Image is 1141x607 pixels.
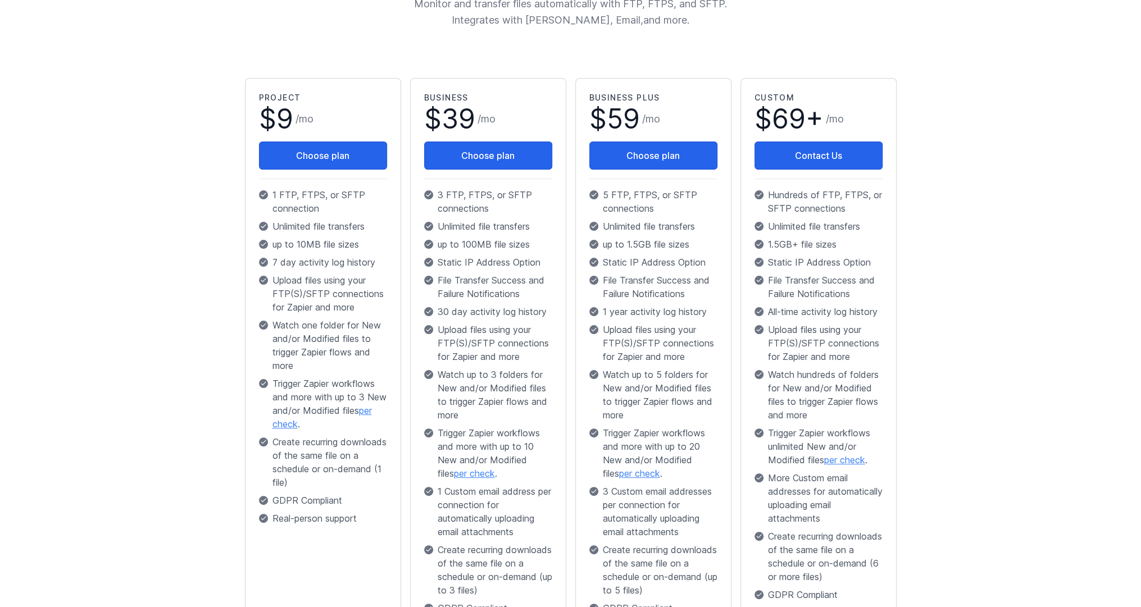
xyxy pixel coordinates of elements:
[589,323,717,363] p: Upload files using your FTP(S)/SFTP connections for Zapier and more
[478,111,496,127] span: /
[589,92,717,103] h2: Business Plus
[589,220,717,233] p: Unlimited file transfers
[754,530,883,583] p: Create recurring downloads of the same file on a schedule or on-demand (6 or more files)
[272,405,372,430] a: per check
[754,471,883,525] p: More Custom email addresses for automatically uploading email attachments
[424,106,475,133] span: $
[424,92,552,103] h2: Business
[424,323,552,363] p: Upload files using your FTP(S)/SFTP connections for Zapier and more
[754,92,883,103] h2: Custom
[589,273,717,300] p: File Transfer Success and Failure Notifications
[589,188,717,215] p: 5 FTP, FTPS, or SFTP connections
[589,305,717,318] p: 1 year activity log history
[259,318,387,372] p: Watch one folder for New and/or Modified files to trigger Zapier flows and more
[259,435,387,489] p: Create recurring downloads of the same file on a schedule or on-demand (1 file)
[424,142,552,170] button: Choose plan
[754,273,883,300] p: File Transfer Success and Failure Notifications
[589,106,640,133] span: $
[296,111,313,127] span: /
[299,113,313,125] span: mo
[754,238,883,251] p: 1.5GB+ file sizes
[826,111,844,127] span: /
[424,188,552,215] p: 3 FTP, FTPS, or SFTP connections
[424,273,552,300] p: File Transfer Success and Failure Notifications
[272,377,387,431] span: Trigger Zapier workflows and more with up to 3 New and/or Modified files .
[424,255,552,269] p: Static IP Address Option
[259,238,387,251] p: up to 10MB file sizes
[259,92,387,103] h2: Project
[607,102,640,135] span: 59
[259,188,387,215] p: 1 FTP, FTPS, or SFTP connection
[772,102,824,135] span: 69+
[259,220,387,233] p: Unlimited file transfers
[589,368,717,422] p: Watch up to 5 folders for New and/or Modified files to trigger Zapier flows and more
[424,220,552,233] p: Unlimited file transfers
[259,273,387,314] p: Upload files using your FTP(S)/SFTP connections for Zapier and more
[424,368,552,422] p: Watch up to 3 folders for New and/or Modified files to trigger Zapier flows and more
[768,426,883,467] span: Trigger Zapier workflows unlimited New and/or Modified files .
[754,188,883,215] p: Hundreds of FTP, FTPS, or SFTP connections
[424,543,552,597] p: Create recurring downloads of the same file on a schedule or on-demand (up to 3 files)
[424,485,552,538] p: 1 Custom email address per connection for automatically uploading email attachments
[259,142,387,170] button: Choose plan
[754,588,883,601] p: GDPR Compliant
[259,106,293,133] span: $
[481,113,496,125] span: mo
[259,512,387,525] p: Real-person support
[754,220,883,233] p: Unlimited file transfers
[642,111,660,127] span: /
[829,113,844,125] span: mo
[754,106,824,133] span: $
[1085,551,1128,594] iframe: Drift Widget Chat Controller
[454,468,495,479] a: per check
[424,238,552,251] p: up to 100MB file sizes
[424,305,552,318] p: 30 day activity log history
[589,142,717,170] button: Choose plan
[603,426,717,480] span: Trigger Zapier workflows and more with up to 20 New and/or Modified files .
[754,305,883,318] p: All-time activity log history
[442,102,475,135] span: 39
[619,468,660,479] a: per check
[754,142,883,170] a: Contact Us
[589,238,717,251] p: up to 1.5GB file sizes
[276,102,293,135] span: 9
[754,255,883,269] p: Static IP Address Option
[824,454,865,465] a: per check
[438,426,552,480] span: Trigger Zapier workflows and more with up to 10 New and/or Modified files .
[645,113,660,125] span: mo
[754,323,883,363] p: Upload files using your FTP(S)/SFTP connections for Zapier and more
[754,368,883,422] p: Watch hundreds of folders for New and/or Modified files to trigger Zapier flows and more
[589,255,717,269] p: Static IP Address Option
[259,494,387,507] p: GDPR Compliant
[589,543,717,597] p: Create recurring downloads of the same file on a schedule or on-demand (up to 5 files)
[589,485,717,538] p: 3 Custom email addresses per connection for automatically uploading email attachments
[259,255,387,269] p: 7 day activity log history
